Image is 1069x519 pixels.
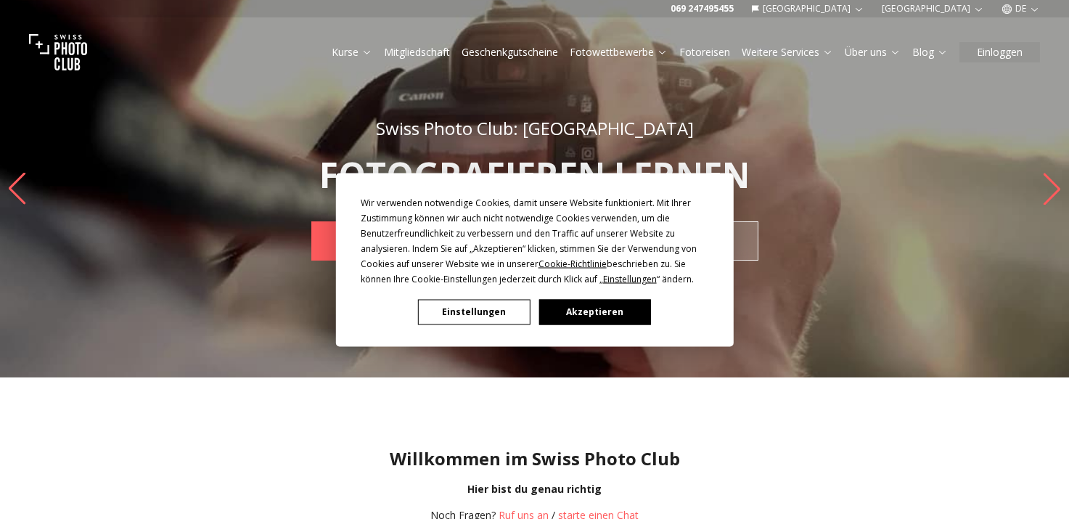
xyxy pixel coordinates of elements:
button: Akzeptieren [538,299,650,324]
div: Cookie Consent Prompt [335,173,733,346]
div: Wir verwenden notwendige Cookies, damit unsere Website funktioniert. Mit Ihrer Zustimmung können ... [361,195,709,286]
span: Cookie-Richtlinie [538,257,607,269]
span: Einstellungen [603,272,657,285]
button: Einstellungen [418,299,530,324]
